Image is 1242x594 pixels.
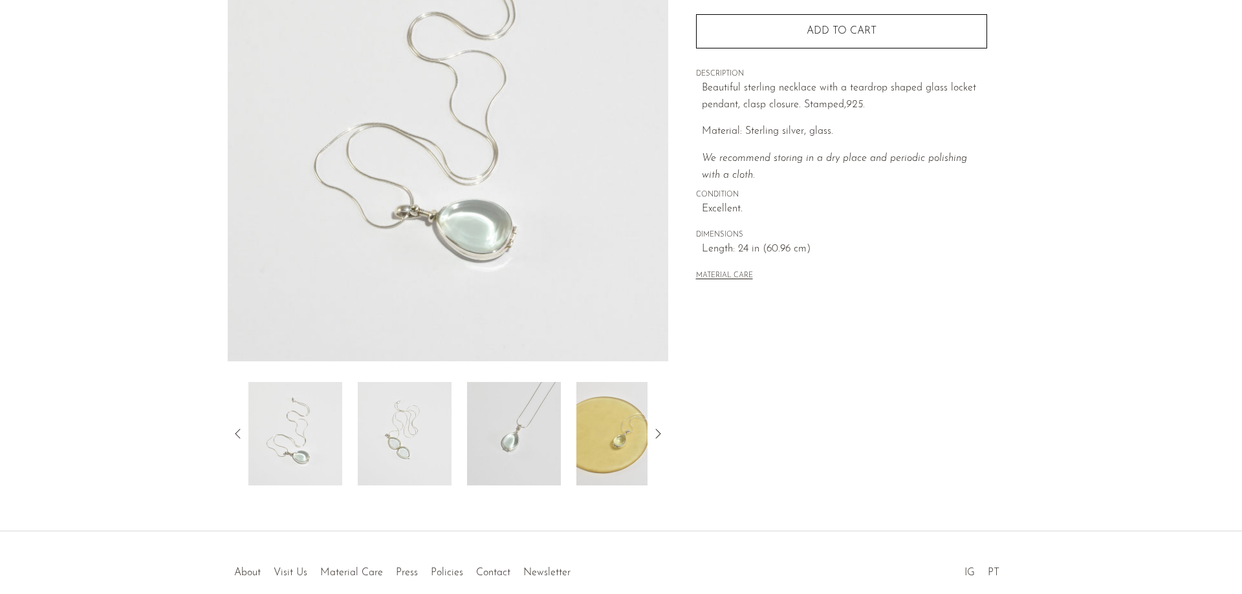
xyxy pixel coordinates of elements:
span: DESCRIPTION [696,69,987,80]
i: We recommend storing in a dry place and periodic polishing with a cloth. [702,153,967,180]
img: Teardrop Glass Locket Necklace [248,382,342,485]
a: IG [964,567,975,578]
ul: Social Medias [958,557,1006,582]
a: About [234,567,261,578]
a: Contact [476,567,510,578]
img: Teardrop Glass Locket Necklace [576,382,670,485]
img: Teardrop Glass Locket Necklace [467,382,561,485]
button: Add to cart [696,14,987,48]
button: MATERIAL CARE [696,271,753,281]
a: Visit Us [274,567,307,578]
a: Policies [431,567,463,578]
span: Excellent. [702,201,987,218]
span: Add to cart [807,26,877,36]
a: PT [988,567,999,578]
em: 925. [846,100,865,110]
span: CONDITION [696,189,987,201]
span: Length: 24 in (60.96 cm) [702,241,987,258]
p: Material: Sterling silver, glass. [702,123,987,140]
a: Press [396,567,418,578]
img: Teardrop Glass Locket Necklace [358,382,452,485]
span: DIMENSIONS [696,229,987,241]
a: Material Care [320,567,383,578]
p: Beautiful sterling necklace with a teardrop shaped glass locket pendant, clasp closure. Stamped, [702,80,987,113]
ul: Quick links [228,557,577,582]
